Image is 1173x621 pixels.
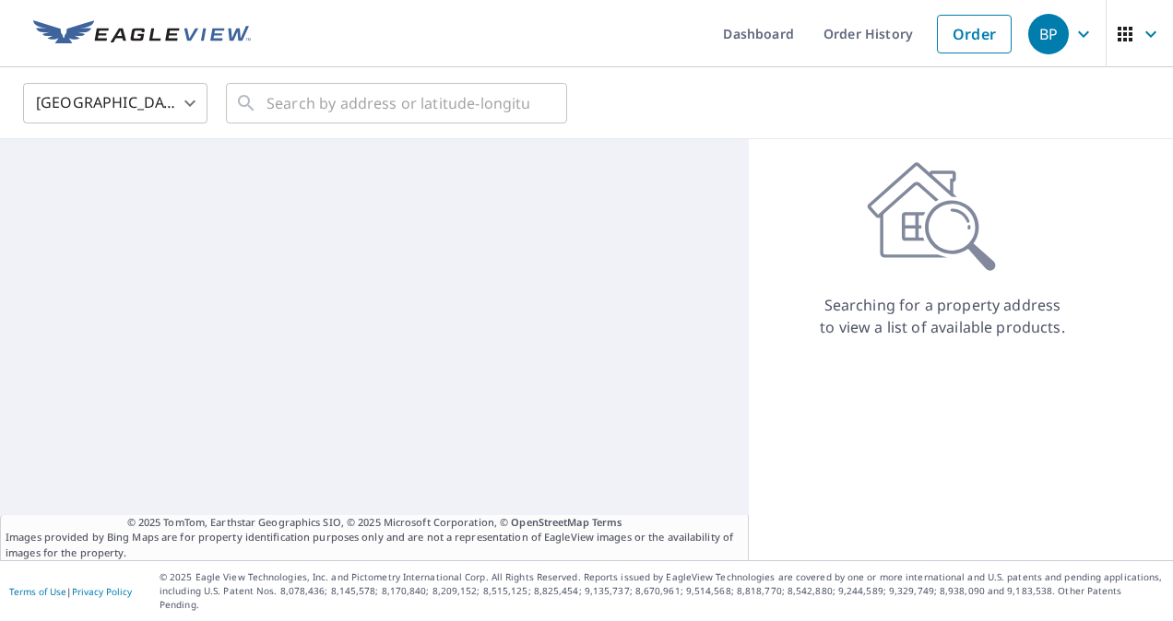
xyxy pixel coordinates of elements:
a: OpenStreetMap [511,515,588,529]
input: Search by address or latitude-longitude [267,77,529,129]
p: | [9,586,132,597]
p: © 2025 Eagle View Technologies, Inc. and Pictometry International Corp. All Rights Reserved. Repo... [160,570,1164,612]
a: Terms of Use [9,585,66,598]
div: BP [1028,14,1069,54]
p: Searching for a property address to view a list of available products. [819,294,1066,338]
img: EV Logo [33,20,251,48]
a: Order [937,15,1012,53]
div: [GEOGRAPHIC_DATA] [23,77,207,129]
a: Terms [592,515,622,529]
span: © 2025 TomTom, Earthstar Geographics SIO, © 2025 Microsoft Corporation, © [127,515,622,531]
a: Privacy Policy [72,585,132,598]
